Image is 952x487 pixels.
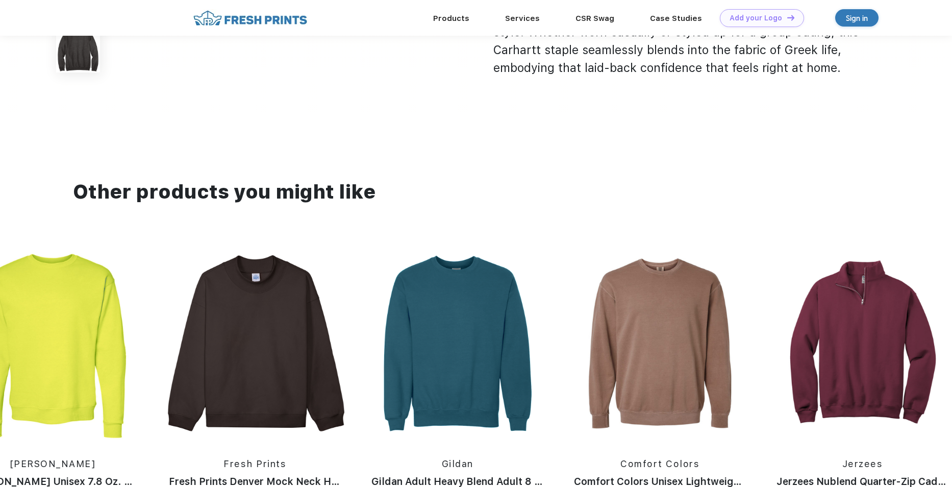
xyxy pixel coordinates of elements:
[73,177,880,206] div: Other products you might like
[433,14,469,23] a: Products
[787,15,794,20] img: DT
[846,12,868,24] div: Sign in
[730,14,782,22] div: Add your Logo
[159,249,351,440] img: func=resize&h=400
[361,249,554,440] img: func=resize&h=400
[56,29,100,72] img: func=resize&h=100
[564,249,756,440] img: func=resize&h=400
[159,457,351,471] div: Fresh Prints
[564,457,756,471] div: Comfort Colors
[361,457,554,471] div: Gildan
[835,9,879,27] a: Sign in
[190,9,310,27] img: fo%20logo%202.webp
